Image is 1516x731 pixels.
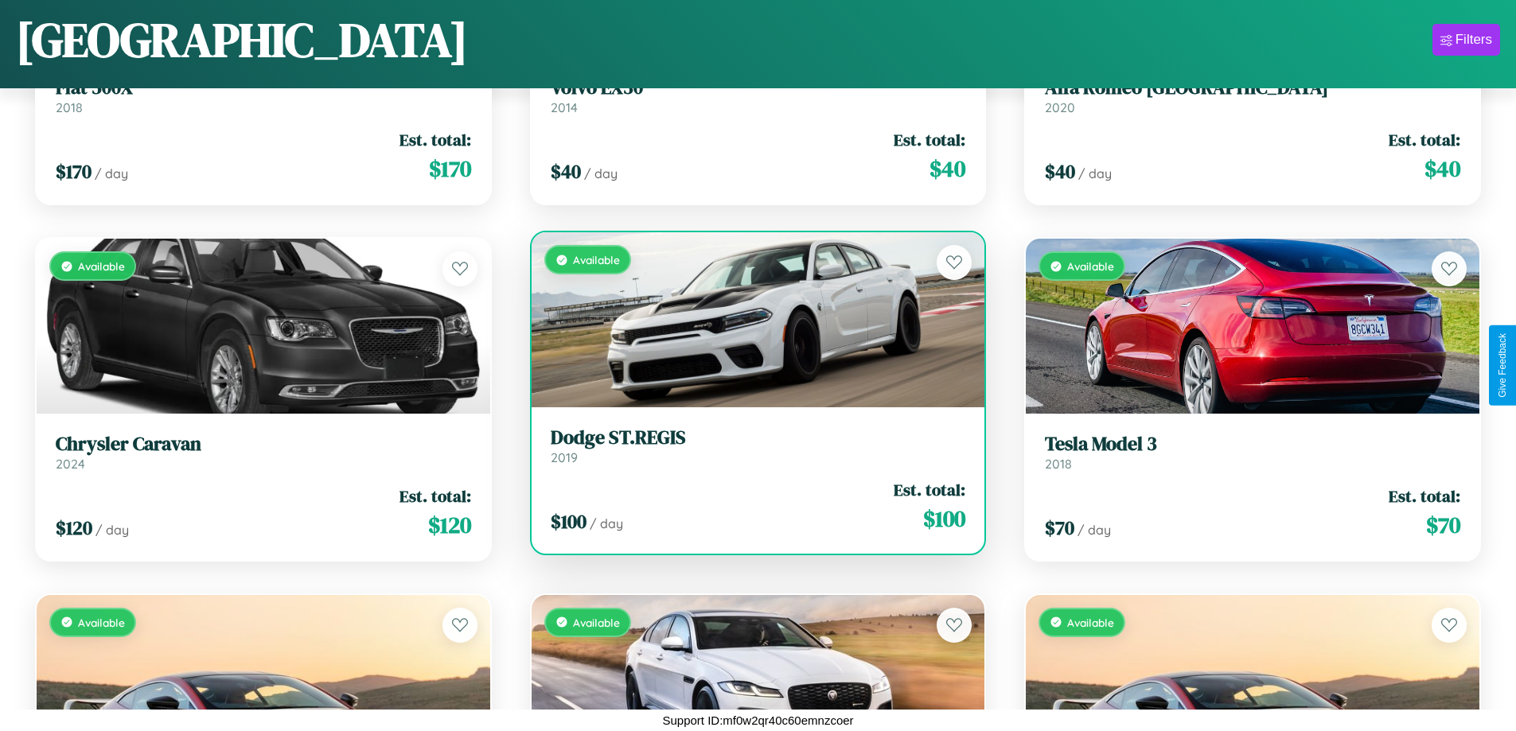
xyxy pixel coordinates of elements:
[551,76,966,115] a: Volvo EX302014
[551,426,966,465] a: Dodge ST.REGIS2019
[56,158,92,185] span: $ 170
[56,515,92,541] span: $ 120
[1045,456,1072,472] span: 2018
[584,165,618,181] span: / day
[399,128,471,151] span: Est. total:
[551,426,966,449] h3: Dodge ST.REGIS
[1045,433,1460,456] h3: Tesla Model 3
[95,522,129,538] span: / day
[56,456,85,472] span: 2024
[1456,32,1492,48] div: Filters
[590,515,623,531] span: / day
[573,253,620,266] span: Available
[1497,333,1508,398] div: Give Feedback
[1067,259,1114,273] span: Available
[1078,522,1111,538] span: / day
[894,478,965,501] span: Est. total:
[78,259,125,273] span: Available
[894,128,965,151] span: Est. total:
[1045,99,1075,115] span: 2020
[1389,128,1460,151] span: Est. total:
[1045,76,1460,115] a: Alfa Romeo [GEOGRAPHIC_DATA]2020
[1045,76,1460,99] h3: Alfa Romeo [GEOGRAPHIC_DATA]
[1389,484,1460,507] span: Est. total:
[551,76,966,99] h3: Volvo EX30
[429,153,471,185] span: $ 170
[1067,616,1114,629] span: Available
[95,165,128,181] span: / day
[1045,433,1460,472] a: Tesla Model 32018
[662,710,853,731] p: Support ID: mf0w2qr40c60emnzcoer
[56,433,471,456] h3: Chrysler Caravan
[78,616,125,629] span: Available
[929,153,965,185] span: $ 40
[1045,158,1075,185] span: $ 40
[428,509,471,541] span: $ 120
[1426,509,1460,541] span: $ 70
[1424,153,1460,185] span: $ 40
[1045,515,1074,541] span: $ 70
[56,76,471,115] a: Fiat 500X2018
[923,503,965,535] span: $ 100
[56,76,471,99] h3: Fiat 500X
[16,7,468,72] h1: [GEOGRAPHIC_DATA]
[56,99,83,115] span: 2018
[551,508,587,535] span: $ 100
[399,484,471,507] span: Est. total:
[573,616,620,629] span: Available
[1078,165,1112,181] span: / day
[551,99,578,115] span: 2014
[56,433,471,472] a: Chrysler Caravan2024
[551,158,581,185] span: $ 40
[1432,24,1500,56] button: Filters
[551,449,578,465] span: 2019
